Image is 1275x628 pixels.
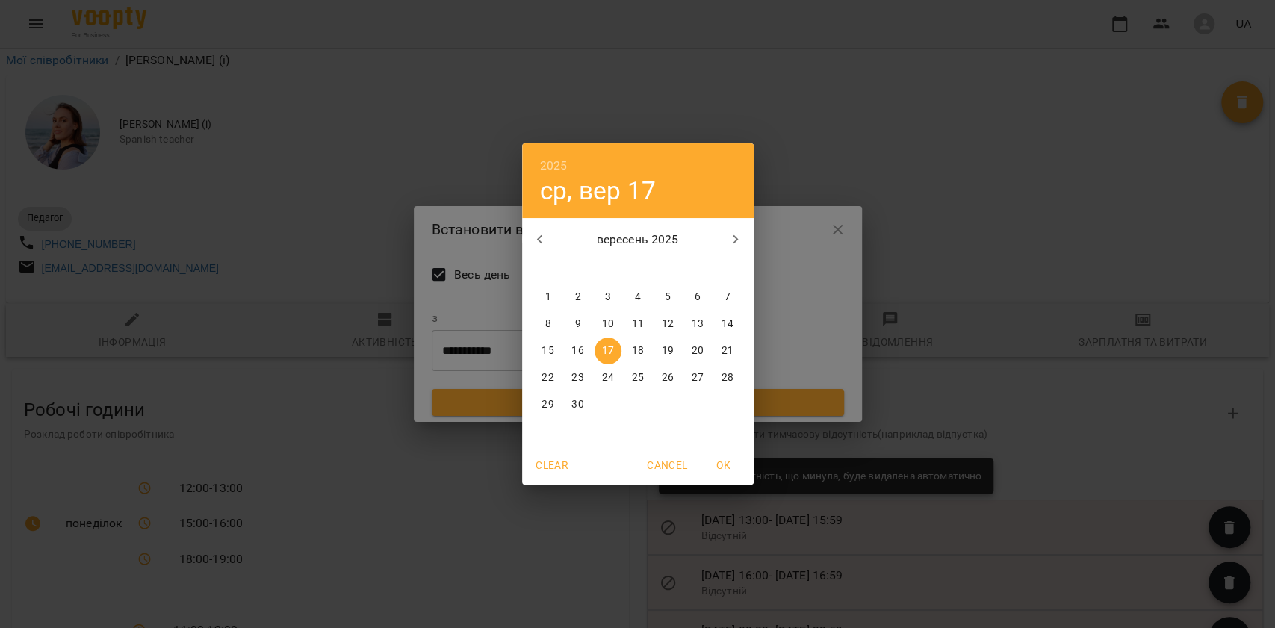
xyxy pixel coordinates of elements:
[574,317,580,332] p: 9
[647,456,687,474] span: Cancel
[654,364,681,391] button: 26
[535,261,562,276] span: пн
[631,317,643,332] p: 11
[654,284,681,311] button: 5
[565,311,592,338] button: 9
[535,364,562,391] button: 22
[542,370,553,385] p: 22
[624,311,651,338] button: 11
[571,343,583,358] p: 16
[535,284,562,311] button: 1
[565,364,592,391] button: 23
[714,364,741,391] button: 28
[535,338,562,364] button: 15
[664,290,670,305] p: 5
[595,311,621,338] button: 10
[624,261,651,276] span: чт
[691,317,703,332] p: 13
[571,370,583,385] p: 23
[540,175,656,206] button: ср, вер 17
[654,261,681,276] span: пт
[714,338,741,364] button: 21
[595,338,621,364] button: 17
[694,290,700,305] p: 6
[542,397,553,412] p: 29
[661,370,673,385] p: 26
[684,284,711,311] button: 6
[714,284,741,311] button: 7
[691,370,703,385] p: 27
[565,261,592,276] span: вт
[624,364,651,391] button: 25
[706,456,742,474] span: OK
[571,397,583,412] p: 30
[535,391,562,418] button: 29
[691,343,703,358] p: 20
[721,370,733,385] p: 28
[624,284,651,311] button: 4
[545,290,550,305] p: 1
[661,317,673,332] p: 12
[721,317,733,332] p: 14
[714,311,741,338] button: 14
[624,338,651,364] button: 18
[528,452,576,479] button: Clear
[595,364,621,391] button: 24
[661,343,673,358] p: 19
[557,231,718,249] p: вересень 2025
[724,290,730,305] p: 7
[684,338,711,364] button: 20
[631,343,643,358] p: 18
[601,317,613,332] p: 10
[535,311,562,338] button: 8
[641,452,693,479] button: Cancel
[654,311,681,338] button: 12
[565,284,592,311] button: 2
[604,290,610,305] p: 3
[684,364,711,391] button: 27
[601,343,613,358] p: 17
[654,338,681,364] button: 19
[684,311,711,338] button: 13
[542,343,553,358] p: 15
[721,343,733,358] p: 21
[540,155,568,176] button: 2025
[595,261,621,276] span: ср
[595,284,621,311] button: 3
[574,290,580,305] p: 2
[601,370,613,385] p: 24
[565,338,592,364] button: 16
[714,261,741,276] span: нд
[684,261,711,276] span: сб
[631,370,643,385] p: 25
[700,452,748,479] button: OK
[545,317,550,332] p: 8
[565,391,592,418] button: 30
[534,456,570,474] span: Clear
[634,290,640,305] p: 4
